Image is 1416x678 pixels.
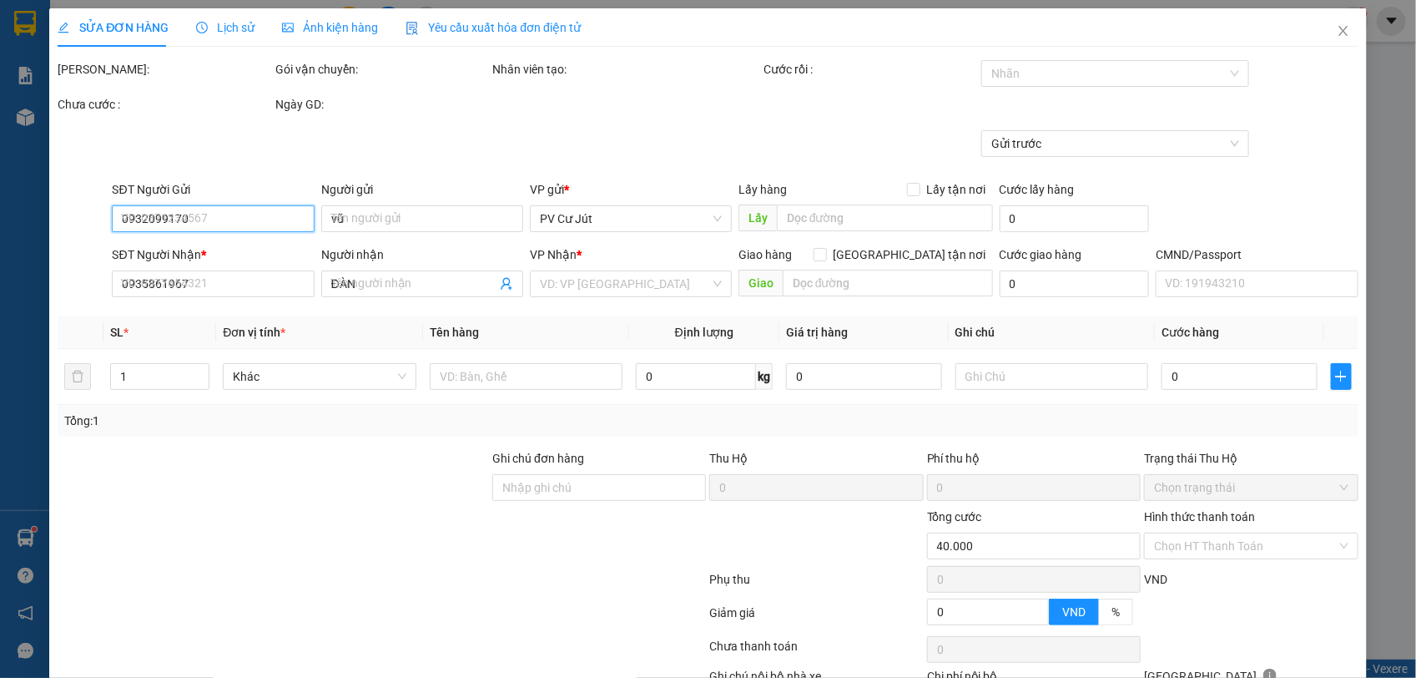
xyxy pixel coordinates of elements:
[159,75,235,88] span: 07:04:41 [DATE]
[1154,475,1348,500] span: Chọn trạng thái
[738,270,783,296] span: Giao
[955,363,1148,390] input: Ghi Chú
[321,245,523,264] div: Người nhận
[738,205,777,231] span: Lấy
[64,363,91,390] button: delete
[58,100,194,113] strong: BIÊN NHẬN GỬI HÀNG HOÁ
[196,21,255,34] span: Lịch sử
[406,21,582,34] span: Yêu cầu xuất hóa đơn điện tử
[17,38,38,79] img: logo
[500,277,513,291] span: user-add
[282,21,379,34] span: Ảnh kiện hàng
[57,117,93,126] span: PV Cư Jút
[1000,248,1082,261] label: Cước giao hàng
[169,63,235,75] span: CJ10250130
[321,180,523,199] div: Người gửi
[58,95,271,114] div: Chưa cước :
[827,245,993,264] span: [GEOGRAPHIC_DATA] tận nơi
[128,116,154,140] span: Nơi nhận:
[58,21,169,34] span: SỬA ĐƠN HÀNG
[786,326,848,339] span: Giá trị hàng
[275,60,489,78] div: Gói vận chuyển:
[1162,326,1219,339] span: Cước hàng
[764,60,978,78] div: Cước rồi :
[991,131,1239,156] span: Gửi trước
[1144,510,1255,524] label: Hình thức thanh toán
[708,604,925,633] div: Giảm giá
[112,180,314,199] div: SĐT Người Gửi
[708,637,925,666] div: Chưa thanh toán
[223,326,285,339] span: Đơn vị tính
[540,206,722,231] span: PV Cư Jút
[530,180,732,199] div: VP gửi
[1320,8,1367,55] button: Close
[777,205,993,231] input: Dọc đường
[756,363,773,390] span: kg
[492,474,706,501] input: Ghi chú đơn hàng
[1332,370,1351,383] span: plus
[282,22,294,33] span: picture
[927,510,982,524] span: Tổng cước
[1000,183,1075,196] label: Cước lấy hàng
[275,95,489,114] div: Ngày GD:
[1144,573,1167,586] span: VND
[196,22,208,33] span: clock-circle
[927,449,1141,474] div: Phí thu hộ
[783,270,993,296] input: Dọc đường
[1000,205,1150,232] input: Cước lấy hàng
[949,316,1155,349] th: Ghi chú
[492,60,760,78] div: Nhân viên tạo:
[709,452,748,465] span: Thu Hộ
[1156,245,1358,264] div: CMND/Passport
[1111,605,1120,619] span: %
[430,363,622,390] input: VD: Bàn, Ghế
[58,22,69,33] span: edit
[738,248,792,261] span: Giao hàng
[1062,605,1086,619] span: VND
[112,245,314,264] div: SĐT Người Nhận
[1144,449,1358,468] div: Trạng thái Thu Hộ
[17,116,34,140] span: Nơi gửi:
[1331,363,1352,390] button: plus
[1000,271,1150,297] input: Cước giao hàng
[430,326,479,339] span: Tên hàng
[58,60,271,78] div: [PERSON_NAME]:
[1337,24,1350,38] span: close
[43,27,135,89] strong: CÔNG TY TNHH [GEOGRAPHIC_DATA] 214 QL13 - P.26 - Q.BÌNH THẠNH - TP HCM 1900888606
[110,326,123,339] span: SL
[675,326,734,339] span: Định lượng
[492,452,584,465] label: Ghi chú đơn hàng
[233,364,406,389] span: Khác
[406,22,419,35] img: icon
[920,180,993,199] span: Lấy tận nơi
[64,412,547,430] div: Tổng: 1
[738,183,787,196] span: Lấy hàng
[708,570,925,600] div: Phụ thu
[530,248,577,261] span: VP Nhận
